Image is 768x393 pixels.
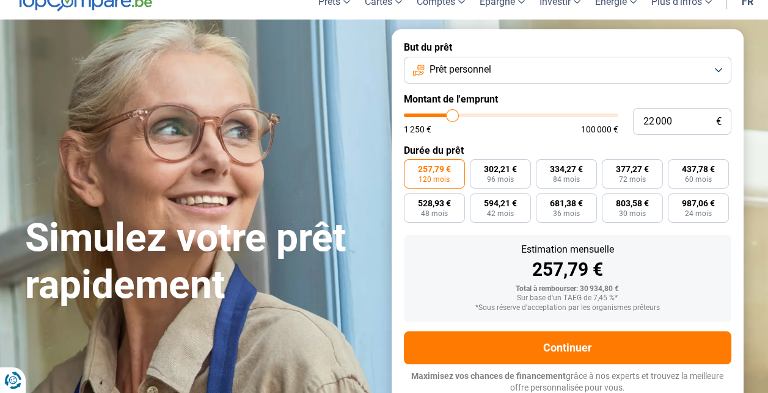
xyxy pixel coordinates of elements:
span: 84 mois [553,176,580,183]
span: 72 mois [619,176,646,183]
button: Prêt personnel [404,57,731,84]
span: 24 mois [685,210,712,217]
span: 48 mois [421,210,448,217]
span: 1 250 € [404,125,431,134]
div: Estimation mensuelle [414,245,722,254]
span: 594,21 € [484,199,517,207]
button: Continuer [404,331,731,364]
span: 96 mois [487,176,514,183]
span: 334,27 € [550,165,583,173]
span: 437,78 € [682,165,715,173]
span: 257,79 € [418,165,451,173]
span: 42 mois [487,210,514,217]
span: Prêt personnel [430,63,491,76]
span: € [716,117,722,127]
div: *Sous réserve d'acceptation par les organismes prêteurs [414,304,722,312]
h1: Simulez votre prêt rapidement [25,215,377,309]
label: Montant de l'emprunt [404,93,731,105]
div: 257,79 € [414,261,722,279]
span: 302,21 € [484,165,517,173]
span: 681,38 € [550,199,583,207]
span: 60 mois [685,176,712,183]
div: Sur base d'un TAEG de 7,45 %* [414,294,722,303]
label: Durée du prêt [404,145,731,156]
label: But du prêt [404,41,731,53]
div: Total à rembourser: 30 934,80 € [414,285,722,294]
span: 528,93 € [418,199,451,207]
span: 987,06 € [682,199,715,207]
span: 100 000 € [581,125,618,134]
span: Maximisez vos chances de financement [411,371,566,381]
span: 120 mois [419,176,450,183]
span: 803,58 € [616,199,649,207]
span: 36 mois [553,210,580,217]
span: 30 mois [619,210,646,217]
span: 377,27 € [616,165,649,173]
